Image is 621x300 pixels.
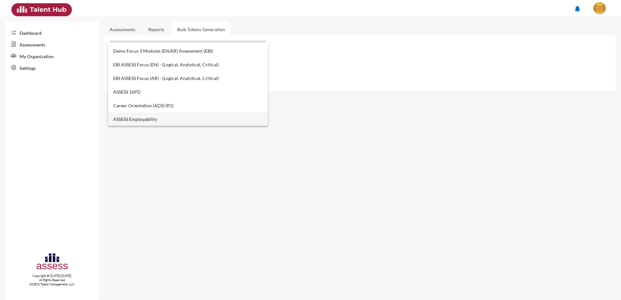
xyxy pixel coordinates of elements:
span: ASSESS Employability [113,112,263,126]
span: Career Orientation (ADS) (R1) [113,99,263,112]
span: ASSESS 16PD [113,85,263,99]
span: Demo Focus 3 Modules (EN/AR) Assessment (EBI) [113,44,263,58]
span: EBI ASSESS Focus (EN) - (Logical, Analytical, Critical) [113,58,263,72]
span: EBI ASSESS Focus (AR) - (Logical, Analytical, Critical) [113,72,263,85]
